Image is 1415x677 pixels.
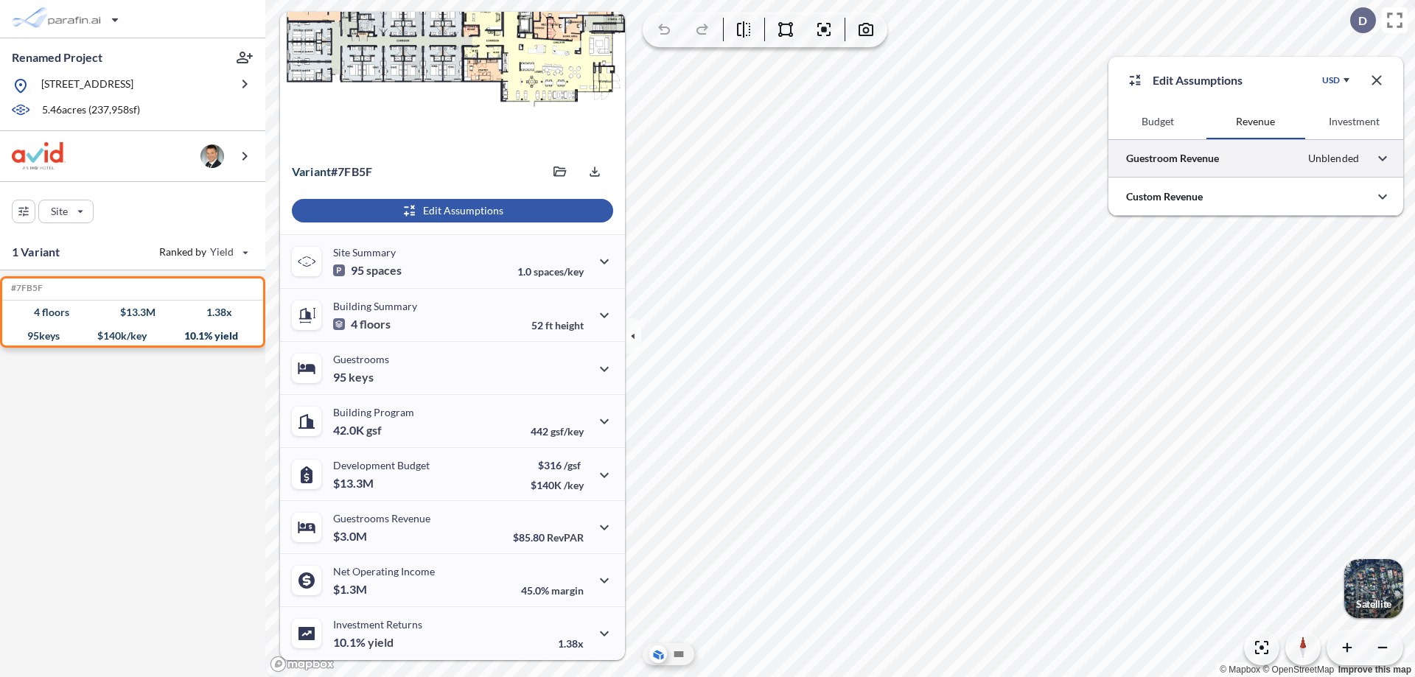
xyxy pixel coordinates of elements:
p: Development Budget [333,459,430,471]
p: 1 Variant [12,243,60,261]
p: $13.3M [333,476,376,491]
p: Net Operating Income [333,565,435,578]
button: Site [38,200,94,223]
div: USD [1322,74,1340,86]
p: $316 [531,459,584,471]
span: ft [545,319,553,332]
span: /key [564,479,584,491]
button: Ranked by Yield [147,240,258,264]
p: 1.38x [558,637,584,650]
p: Guestrooms Revenue [333,512,430,525]
button: Aerial View [649,645,667,663]
button: Revenue [1206,104,1304,139]
p: Guestrooms [333,353,389,365]
p: 10.1% [333,635,394,650]
p: [STREET_ADDRESS] [41,77,133,95]
p: $85.80 [513,531,584,544]
span: /gsf [564,459,581,471]
p: Edit Assumptions [1153,71,1243,89]
p: $3.0M [333,529,369,544]
span: yield [368,635,394,650]
p: Building Summary [333,300,417,312]
span: RevPAR [547,531,584,544]
p: Investment Returns [333,618,422,631]
a: OpenStreetMap [1262,664,1334,675]
p: Site [51,204,68,219]
span: margin [551,584,584,597]
p: 52 [531,319,584,332]
img: user logo [200,144,224,168]
p: Building Program [333,406,414,418]
p: Renamed Project [12,49,102,66]
p: 442 [531,425,584,438]
span: Variant [292,164,331,178]
span: gsf [366,423,382,438]
span: height [555,319,584,332]
button: Switcher ImageSatellite [1344,559,1403,618]
span: floors [360,317,391,332]
p: 95 [333,263,402,278]
p: 95 [333,370,374,385]
a: Mapbox [1220,664,1260,675]
p: Site Summary [333,246,396,259]
p: 5.46 acres ( 237,958 sf) [42,102,140,119]
a: Mapbox homepage [270,656,335,673]
p: # 7fb5f [292,164,372,179]
img: BrandImage [12,142,66,169]
button: Site Plan [670,645,688,663]
span: gsf/key [551,425,584,438]
h5: Click to copy the code [8,283,43,293]
p: 4 [333,317,391,332]
p: D [1358,14,1367,27]
a: Improve this map [1338,664,1411,675]
span: spaces/key [534,265,584,278]
button: Investment [1305,104,1403,139]
button: Edit Assumptions [292,199,613,222]
img: Switcher Image [1344,559,1403,618]
p: Custom Revenue [1126,189,1203,204]
p: 45.0% [521,584,584,597]
p: $1.3M [333,582,369,597]
p: Satellite [1356,598,1391,610]
p: $140K [531,479,584,491]
p: 1.0 [517,265,584,278]
span: Yield [210,245,234,259]
p: 42.0K [333,423,382,438]
span: keys [349,370,374,385]
span: spaces [366,263,402,278]
button: Budget [1108,104,1206,139]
